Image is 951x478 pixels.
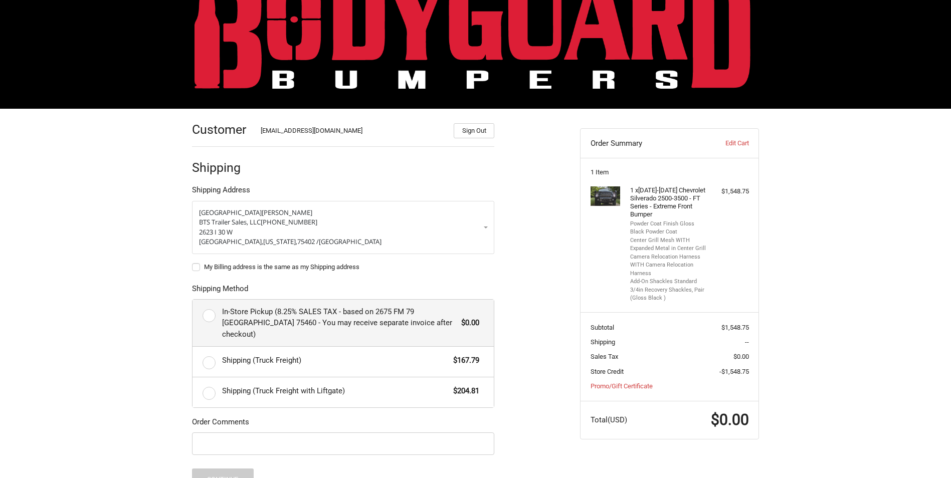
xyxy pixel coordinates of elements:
[192,160,251,175] h2: Shipping
[591,353,618,360] span: Sales Tax
[721,324,749,331] span: $1,548.75
[222,306,457,340] span: In-Store Pickup (8.25% SALES TAX - based on 2675 FM 79 [GEOGRAPHIC_DATA] 75460 - You may receive ...
[901,430,951,478] iframe: Chat Widget
[591,138,699,148] h3: Order Summary
[448,355,479,366] span: $167.79
[591,324,614,331] span: Subtotal
[199,227,233,236] span: 2623 I 30 W
[711,411,749,428] span: $0.00
[733,353,749,360] span: $0.00
[699,138,748,148] a: Edit Cart
[192,122,251,137] h2: Customer
[222,355,449,366] span: Shipping (Truck Freight)
[591,168,749,176] h3: 1 Item
[222,385,449,397] span: Shipping (Truck Freight with Liftgate)
[192,416,249,432] legend: Order Comments
[448,385,479,397] span: $204.81
[591,368,624,375] span: Store Credit
[297,237,319,246] span: 75402 /
[261,126,444,138] div: [EMAIL_ADDRESS][DOMAIN_NAME]
[454,123,494,138] button: Sign Out
[263,237,297,246] span: [US_STATE],
[192,184,250,200] legend: Shipping Address
[591,382,653,390] a: Promo/Gift Certificate
[319,237,382,246] span: [GEOGRAPHIC_DATA]
[262,208,312,217] span: [PERSON_NAME]
[199,217,261,226] span: BTS Trailer Sales, LLC
[192,263,494,271] label: My Billing address is the same as my Shipping address
[192,201,494,254] a: Enter or select a different address
[199,208,262,217] span: [GEOGRAPHIC_DATA]
[630,278,707,303] li: Add-On Shackles Standard 3/4in Recovery Shackles, Pair (Gloss Black )
[630,186,707,219] h4: 1 x [DATE]-[DATE] Chevrolet Silverado 2500-3500 - FT Series - Extreme Front Bumper
[630,253,707,278] li: Camera Relocation Harness WITH Camera Relocation Harness
[192,283,248,299] legend: Shipping Method
[630,220,707,236] li: Powder Coat Finish Gloss Black Powder Coat
[199,237,263,246] span: [GEOGRAPHIC_DATA],
[719,368,749,375] span: -$1,548.75
[630,236,707,253] li: Center Grill Mesh WITH Expanded Metal in Center Grill
[745,338,749,346] span: --
[261,217,317,226] span: [PHONE_NUMBER]
[591,338,615,346] span: Shipping
[456,317,479,329] span: $0.00
[591,415,627,424] span: Total (USD)
[709,186,749,196] div: $1,548.75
